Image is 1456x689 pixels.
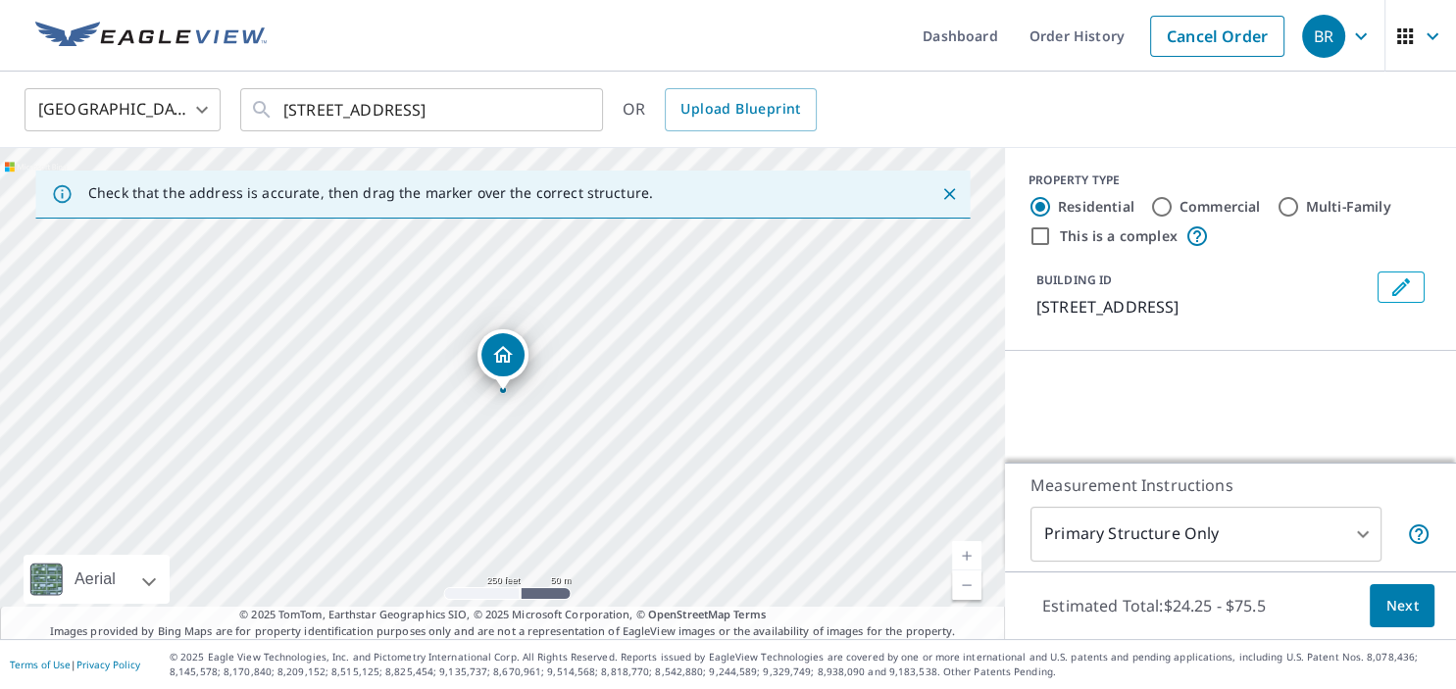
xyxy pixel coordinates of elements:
a: Privacy Policy [76,658,140,671]
a: Current Level 17, Zoom In [952,541,981,570]
div: [GEOGRAPHIC_DATA] [25,82,221,137]
input: Search by address or latitude-longitude [283,82,563,137]
button: Edit building 1 [1378,271,1425,303]
button: Next [1370,584,1434,628]
span: Next [1385,594,1419,618]
div: PROPERTY TYPE [1029,172,1432,189]
p: Check that the address is accurate, then drag the marker over the correct structure. [88,184,653,202]
a: Upload Blueprint [665,88,816,131]
div: BR [1302,15,1345,58]
label: Multi-Family [1306,197,1391,217]
label: Commercial [1180,197,1261,217]
p: Estimated Total: $24.25 - $75.5 [1027,584,1281,627]
div: Dropped pin, building 1, Residential property, 196 Carlyle Cir Columbia, SC 29206 [477,329,528,390]
p: © 2025 Eagle View Technologies, Inc. and Pictometry International Corp. All Rights Reserved. Repo... [170,650,1446,679]
p: [STREET_ADDRESS] [1036,295,1370,319]
p: | [10,659,140,670]
span: Your report will include only the primary structure on the property. For example, a detached gara... [1407,522,1431,546]
a: Terms of Use [10,658,71,671]
a: Terms [733,607,766,621]
div: Primary Structure Only [1030,507,1381,562]
div: Aerial [69,555,122,604]
div: OR [623,88,817,131]
span: © 2025 TomTom, Earthstar Geographics SIO, © 2025 Microsoft Corporation, © [239,607,766,623]
label: Residential [1058,197,1134,217]
div: Aerial [24,555,170,604]
a: Cancel Order [1150,16,1284,57]
button: Close [936,181,962,207]
p: BUILDING ID [1036,271,1112,288]
p: Measurement Instructions [1030,473,1431,497]
img: EV Logo [35,22,267,51]
span: Upload Blueprint [680,97,800,122]
a: OpenStreetMap [648,607,730,621]
label: This is a complex [1060,226,1178,246]
a: Current Level 17, Zoom Out [952,570,981,600]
